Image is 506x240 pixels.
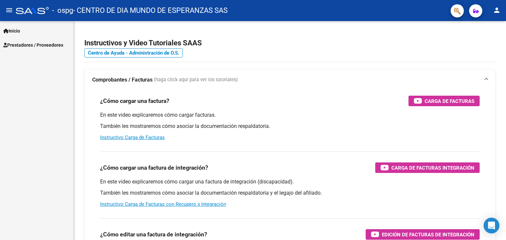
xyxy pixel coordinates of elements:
strong: Comprobantes / Facturas [92,76,153,84]
mat-icon: person [493,6,501,14]
p: En este video explicaremos cómo cargar una factura de integración (discapacidad). [100,178,480,185]
mat-expansion-panel-header: Comprobantes / Facturas (haga click aquí para ver los tutoriales) [84,69,495,90]
span: Carga de Facturas Integración [391,164,474,172]
mat-icon: menu [5,6,13,14]
p: En este video explicaremos cómo cargar facturas. [100,111,480,119]
h3: ¿Cómo cargar una factura de integración? [100,163,208,172]
h2: Instructivos y Video Tutoriales SAAS [84,37,495,49]
h3: ¿Cómo editar una factura de integración? [100,230,207,239]
a: Instructivo Carga de Facturas con Recupero x Integración [100,201,226,207]
p: También les mostraremos cómo asociar la documentación respaldatoria y el legajo del afiliado. [100,189,480,197]
button: Edición de Facturas de integración [366,229,480,240]
button: Carga de Facturas [408,96,480,106]
span: Edición de Facturas de integración [382,230,474,239]
a: Centro de Ayuda - Administración de O.S. [84,48,183,58]
span: (haga click aquí para ver los tutoriales) [154,76,238,84]
span: - ospg [52,3,73,18]
span: - CENTRO DE DIA MUNDO DE ESPERANZAS SAS [73,3,228,18]
a: Instructivo Carga de Facturas [100,134,165,140]
span: Carga de Facturas [425,97,474,105]
span: Inicio [3,27,20,35]
h3: ¿Cómo cargar una factura? [100,96,169,106]
span: Prestadores / Proveedores [3,41,63,49]
p: También les mostraremos cómo asociar la documentación respaldatoria. [100,123,480,130]
div: Open Intercom Messenger [484,218,499,233]
button: Carga de Facturas Integración [375,162,480,173]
